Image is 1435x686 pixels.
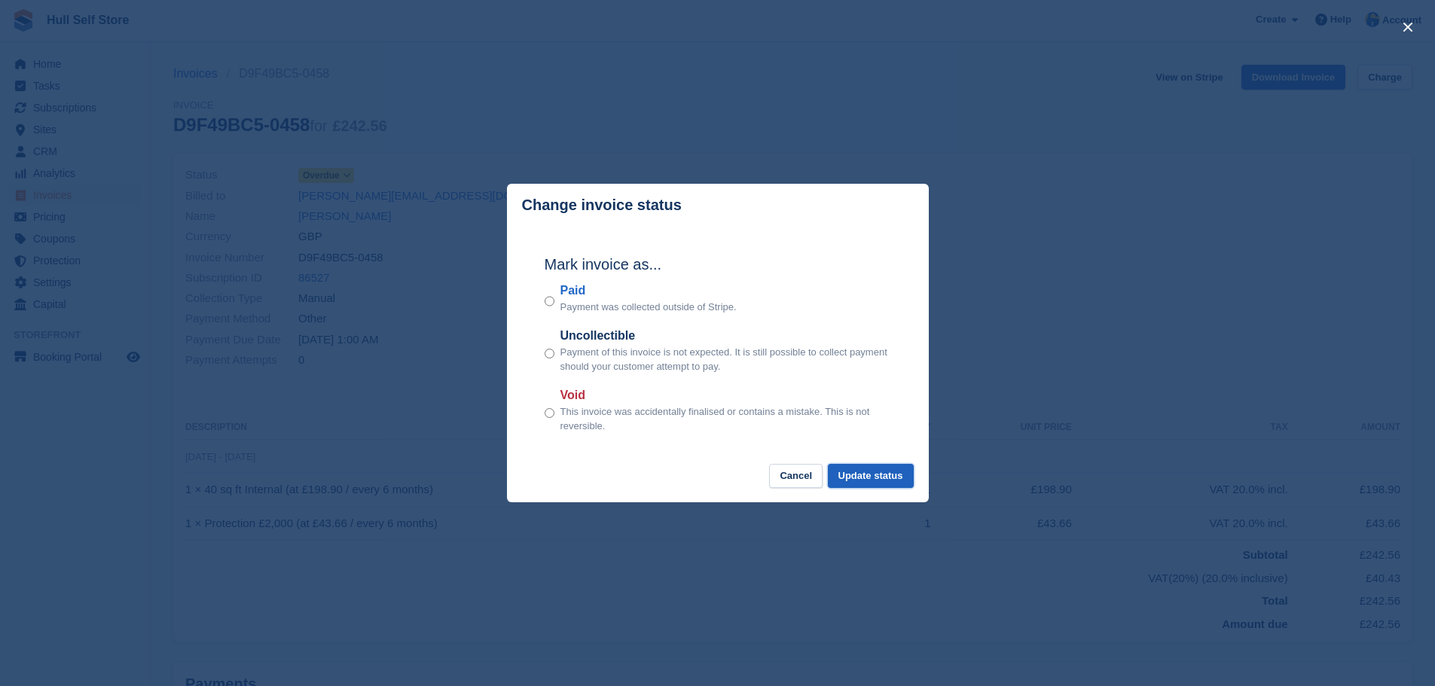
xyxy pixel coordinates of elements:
p: Payment of this invoice is not expected. It is still possible to collect payment should your cust... [560,345,891,374]
h2: Mark invoice as... [545,253,891,276]
label: Uncollectible [560,327,891,345]
button: close [1396,15,1420,39]
p: Payment was collected outside of Stripe. [560,300,737,315]
button: Update status [828,464,914,489]
p: This invoice was accidentally finalised or contains a mistake. This is not reversible. [560,404,891,434]
button: Cancel [769,464,823,489]
label: Paid [560,282,737,300]
label: Void [560,386,891,404]
p: Change invoice status [522,197,682,214]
